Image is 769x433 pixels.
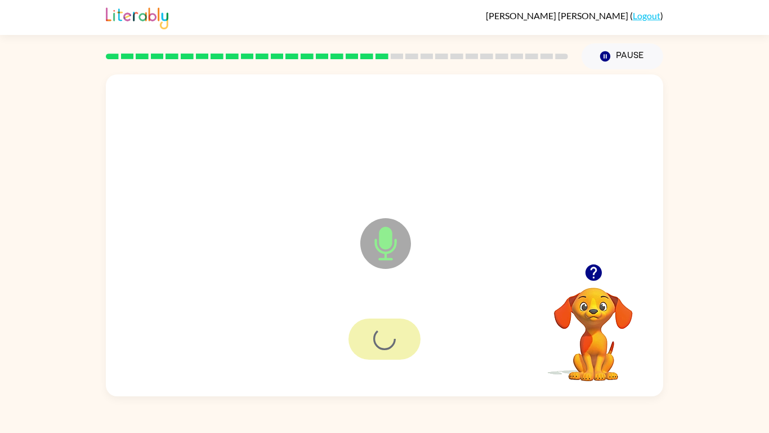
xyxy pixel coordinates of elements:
[486,10,663,21] div: ( )
[633,10,660,21] a: Logout
[537,270,650,383] video: Your browser must support playing .mp4 files to use Literably. Please try using another browser.
[582,43,663,69] button: Pause
[486,10,630,21] span: [PERSON_NAME] [PERSON_NAME]
[106,5,168,29] img: Literably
